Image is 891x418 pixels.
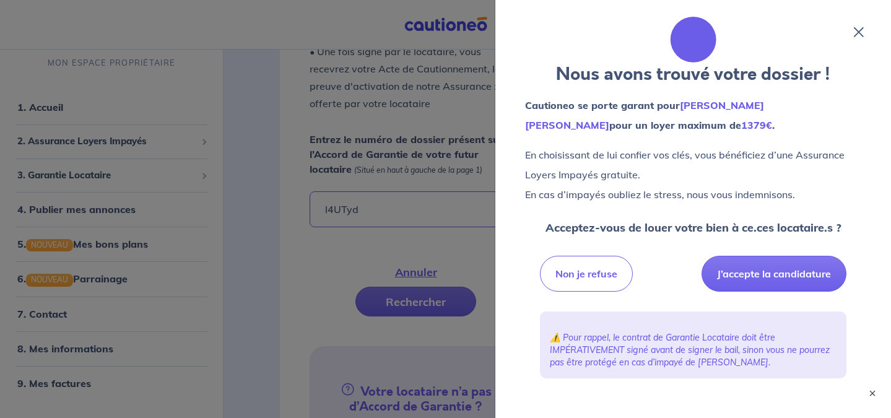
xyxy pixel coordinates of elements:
p: En choisissant de lui confier vos clés, vous bénéficiez d’une Assurance Loyers Impayés gratuite. ... [525,145,861,204]
button: Non je refuse [540,256,633,292]
strong: Acceptez-vous de louer votre bien à ce.ces locataire.s ? [545,220,841,235]
em: 1379€ [741,119,772,131]
img: illu_folder.svg [669,15,718,64]
p: ⚠️ Pour rappel, le contrat de Garantie Locataire doit être IMPÉRATIVEMENT signé avant de signer l... [550,331,837,368]
strong: Cautioneo se porte garant pour pour un loyer maximum de . [525,99,775,131]
strong: Nous avons trouvé votre dossier ! [556,62,830,87]
button: × [866,387,879,399]
button: J’accepte la candidature [702,256,846,292]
